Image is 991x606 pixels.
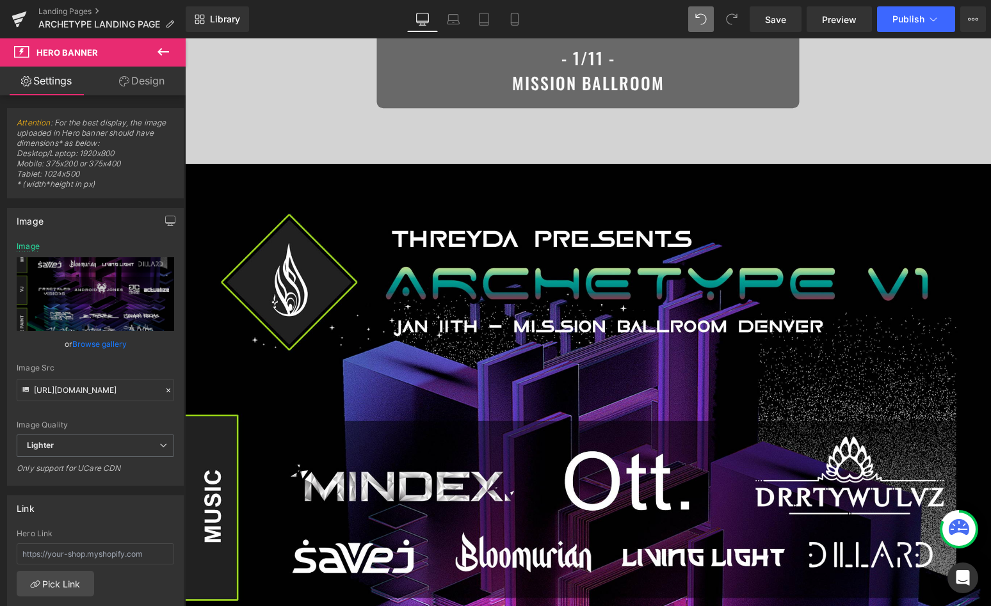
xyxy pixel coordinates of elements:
[807,6,872,32] a: Preview
[186,6,249,32] a: New Library
[210,13,240,25] span: Library
[72,333,127,355] a: Browse gallery
[17,571,94,596] a: Pick Link
[36,47,98,58] span: Hero Banner
[822,13,857,26] span: Preview
[688,6,714,32] button: Undo
[17,209,44,227] div: Image
[17,496,35,514] div: Link
[17,543,174,564] input: https://your-shop.myshopify.com
[95,67,188,95] a: Design
[877,6,955,32] button: Publish
[38,19,160,29] span: ARCHETYPE LANDING PAGE
[17,529,174,538] div: Hero Link
[17,363,174,372] div: Image Src
[765,13,786,26] span: Save
[438,6,469,32] a: Laptop
[27,440,54,450] b: Lighter
[892,14,924,24] span: Publish
[38,6,186,17] a: Landing Pages
[17,379,174,401] input: Link
[407,6,438,32] a: Desktop
[17,118,174,198] span: : For the best display, the image uploaded in Hero banner should have dimensions* as below: Deskt...
[327,7,479,57] span: - 1/11 - MISSION BALLROOM
[469,6,499,32] a: Tablet
[960,6,986,32] button: More
[947,562,978,593] div: Open Intercom Messenger
[17,118,51,127] a: Attention
[17,420,174,429] div: Image Quality
[17,242,40,251] div: Image
[17,463,174,482] div: Only support for UCare CDN
[17,337,174,351] div: or
[719,6,745,32] button: Redo
[499,6,530,32] a: Mobile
